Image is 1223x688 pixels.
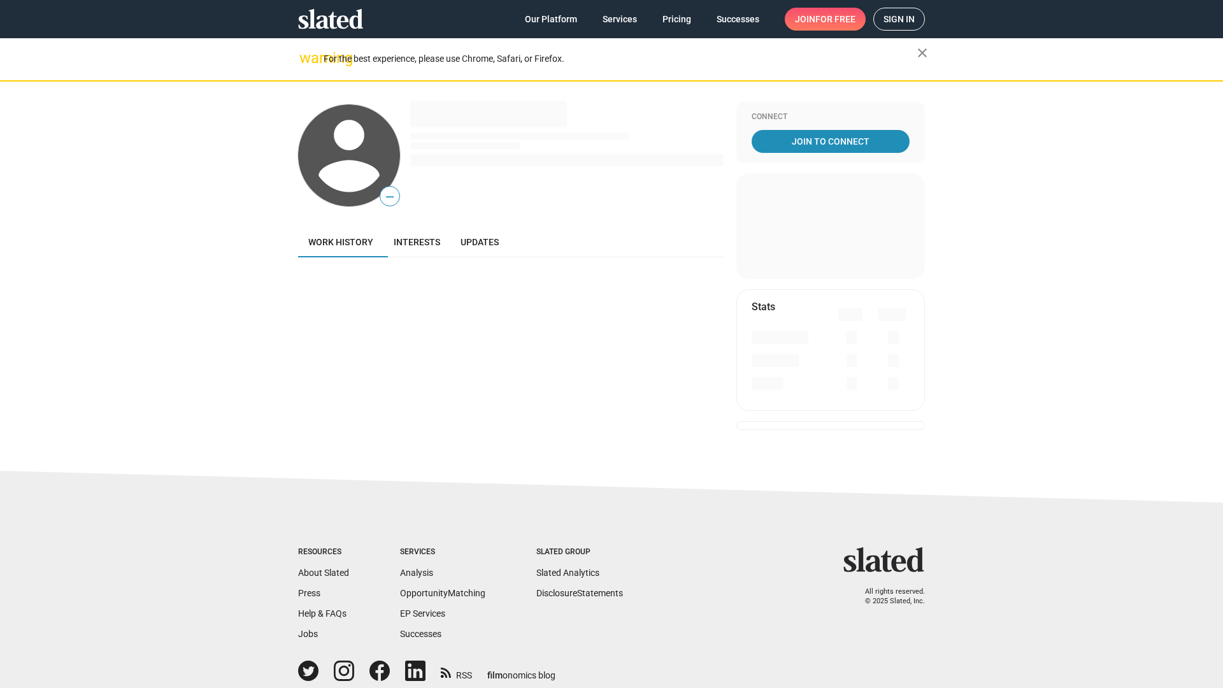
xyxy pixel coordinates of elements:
span: Services [603,8,637,31]
span: Successes [717,8,759,31]
a: DisclosureStatements [536,588,623,598]
span: Join [795,8,855,31]
a: Successes [706,8,769,31]
span: Interests [394,237,440,247]
a: Services [592,8,647,31]
a: Successes [400,629,441,639]
span: Updates [461,237,499,247]
a: Slated Analytics [536,568,599,578]
span: Join To Connect [754,130,907,153]
a: Joinfor free [785,8,866,31]
div: Resources [298,547,349,557]
a: Interests [383,227,450,257]
span: Work history [308,237,373,247]
a: Sign in [873,8,925,31]
a: Pricing [652,8,701,31]
a: Press [298,588,320,598]
mat-icon: warning [299,50,315,66]
mat-card-title: Stats [752,300,775,313]
mat-icon: close [915,45,930,61]
div: Slated Group [536,547,623,557]
div: Connect [752,112,910,122]
div: For the best experience, please use Chrome, Safari, or Firefox. [324,50,917,68]
a: Help & FAQs [298,608,347,619]
a: About Slated [298,568,349,578]
a: Updates [450,227,509,257]
span: Our Platform [525,8,577,31]
a: Work history [298,227,383,257]
p: All rights reserved. © 2025 Slated, Inc. [852,587,925,606]
span: film [487,670,503,680]
a: EP Services [400,608,445,619]
a: Analysis [400,568,433,578]
a: Join To Connect [752,130,910,153]
a: RSS [441,662,472,682]
a: OpportunityMatching [400,588,485,598]
a: Jobs [298,629,318,639]
span: Sign in [883,8,915,30]
span: Pricing [662,8,691,31]
div: Services [400,547,485,557]
span: for free [815,8,855,31]
a: filmonomics blog [487,659,555,682]
span: — [380,189,399,205]
a: Our Platform [515,8,587,31]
